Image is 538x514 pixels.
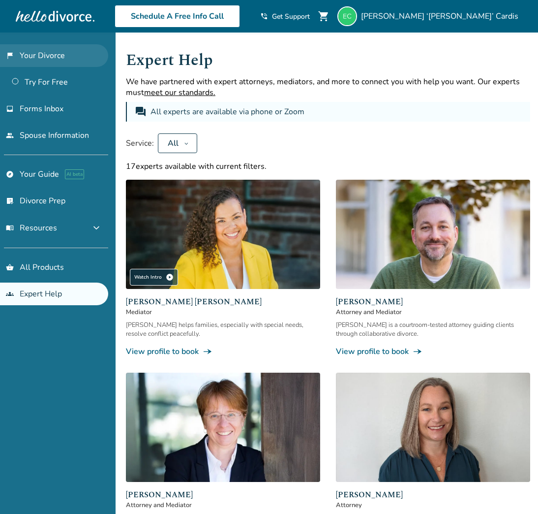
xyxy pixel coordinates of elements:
div: Watch Intro [130,269,178,286]
div: All [166,138,180,149]
span: line_end_arrow_notch [203,347,212,356]
span: play_circle [166,273,174,281]
span: [PERSON_NAME] [PERSON_NAME] [126,296,320,308]
span: line_end_arrow_notch [413,347,422,356]
span: menu_book [6,224,14,232]
span: Attorney and Mediator [336,308,530,317]
span: groups [6,290,14,298]
span: shopping_cart [318,10,329,22]
span: expand_more [90,222,102,234]
span: people [6,131,14,139]
img: Anne Mania [126,373,320,482]
span: forum [135,106,147,118]
img: Claudia Brown Coulter [126,180,320,289]
span: Mediator [126,308,320,317]
span: meet our standards. [144,87,215,98]
div: [PERSON_NAME] is a courtroom-tested attorney guiding clients through collaborative divorce. [336,321,530,338]
span: explore [6,170,14,178]
a: Schedule A Free Info Call [115,5,240,28]
iframe: Chat Widget [489,467,538,514]
span: Get Support [272,12,310,21]
span: phone_in_talk [260,12,268,20]
a: View profile to bookline_end_arrow_notch [336,346,530,357]
button: All [158,133,197,153]
span: Attorney [336,501,530,510]
a: phone_in_talkGet Support [260,12,310,21]
span: AI beta [65,169,84,179]
div: [PERSON_NAME] helps families, especially with special needs, resolve conflict peacefully. [126,321,320,338]
h1: Expert Help [126,48,530,72]
span: inbox [6,105,14,113]
img: betsy.la@gmail.com [337,6,357,26]
span: [PERSON_NAME] ‘[PERSON_NAME]’ Cardis [361,11,522,22]
span: [PERSON_NAME] [336,296,530,308]
img: Neil Forester [336,180,530,289]
span: Forms Inbox [20,103,63,114]
img: Desiree Howard [336,373,530,482]
p: We have partnered with expert attorneys, mediators, and more to connect you with help you want. O... [126,76,530,98]
a: View profile to bookline_end_arrow_notch [126,346,320,357]
span: list_alt_check [6,197,14,205]
span: Service: [126,138,154,149]
span: Attorney and Mediator [126,501,320,510]
span: [PERSON_NAME] [126,489,320,501]
span: [PERSON_NAME] [336,489,530,501]
div: All experts are available via phone or Zoom [150,106,306,118]
span: Resources [6,223,57,233]
div: 17 experts available with current filters. [126,161,530,172]
span: flag_2 [6,52,14,60]
span: shopping_basket [6,263,14,271]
